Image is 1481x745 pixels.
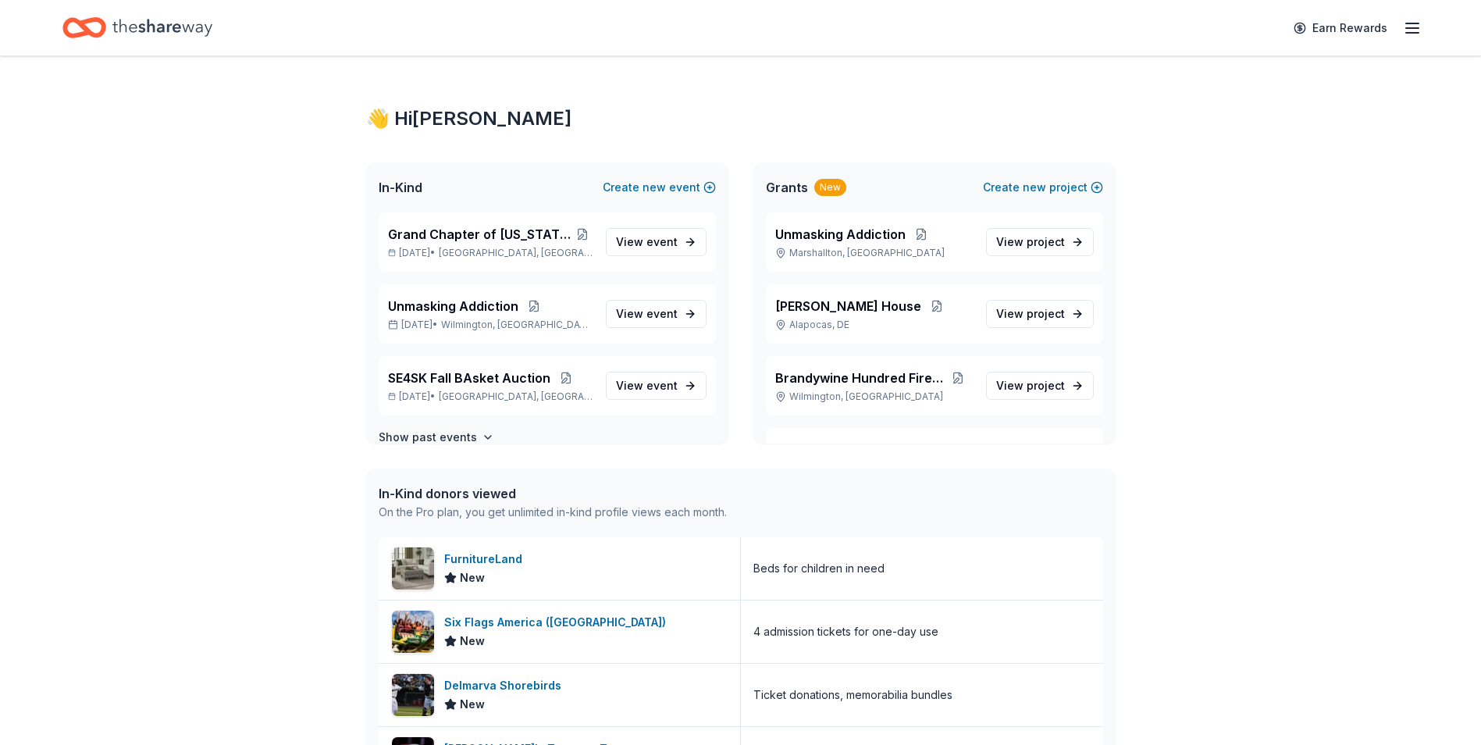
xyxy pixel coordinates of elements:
[1027,235,1065,248] span: project
[996,233,1065,251] span: View
[62,9,212,46] a: Home
[460,632,485,651] span: New
[775,297,921,315] span: [PERSON_NAME] House
[603,178,716,197] button: Createnewevent
[606,228,707,256] a: View event
[606,372,707,400] a: View event
[986,228,1094,256] a: View project
[388,225,571,244] span: Grand Chapter of [US_STATE] Eastern Star
[983,178,1103,197] button: Createnewproject
[392,674,434,716] img: Image for Delmarva Shorebirds
[379,428,494,447] button: Show past events
[775,390,974,403] p: Wilmington, [GEOGRAPHIC_DATA]
[439,247,593,259] span: [GEOGRAPHIC_DATA], [GEOGRAPHIC_DATA]
[379,178,422,197] span: In-Kind
[388,390,593,403] p: [DATE] •
[775,369,944,387] span: Brandywine Hundred Fire Co
[439,390,593,403] span: [GEOGRAPHIC_DATA], [GEOGRAPHIC_DATA]
[388,247,593,259] p: [DATE] •
[388,297,518,315] span: Unmasking Addiction
[996,376,1065,395] span: View
[646,307,678,320] span: event
[606,300,707,328] a: View event
[444,550,529,569] div: FurnitureLand
[753,622,938,641] div: 4 admission tickets for one-day use
[616,305,678,323] span: View
[460,695,485,714] span: New
[444,613,672,632] div: Six Flags America ([GEOGRAPHIC_DATA])
[379,503,727,522] div: On the Pro plan, you get unlimited in-kind profile views each month.
[366,106,1116,131] div: 👋 Hi [PERSON_NAME]
[1027,379,1065,392] span: project
[775,319,974,331] p: Alapocas, DE
[643,178,666,197] span: new
[646,235,678,248] span: event
[444,676,568,695] div: Delmarva Shorebirds
[986,300,1094,328] a: View project
[379,484,727,503] div: In-Kind donors viewed
[1023,178,1046,197] span: new
[775,225,906,244] span: Unmasking Addiction
[775,440,949,459] span: Overdose Awareness Day DE 2024
[986,372,1094,400] a: View project
[392,547,434,590] img: Image for FurnitureLand
[646,379,678,392] span: event
[766,178,808,197] span: Grants
[388,319,593,331] p: [DATE] •
[388,369,550,387] span: SE4SK Fall BAsket Auction
[775,247,974,259] p: Marshallton, [GEOGRAPHIC_DATA]
[753,559,885,578] div: Beds for children in need
[996,305,1065,323] span: View
[392,611,434,653] img: Image for Six Flags America (Upper Marlboro)
[814,179,846,196] div: New
[441,319,593,331] span: Wilmington, [GEOGRAPHIC_DATA]
[1027,307,1065,320] span: project
[616,376,678,395] span: View
[379,428,477,447] h4: Show past events
[1284,14,1397,42] a: Earn Rewards
[460,569,485,587] span: New
[616,233,678,251] span: View
[753,686,952,704] div: Ticket donations, memorabilia bundles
